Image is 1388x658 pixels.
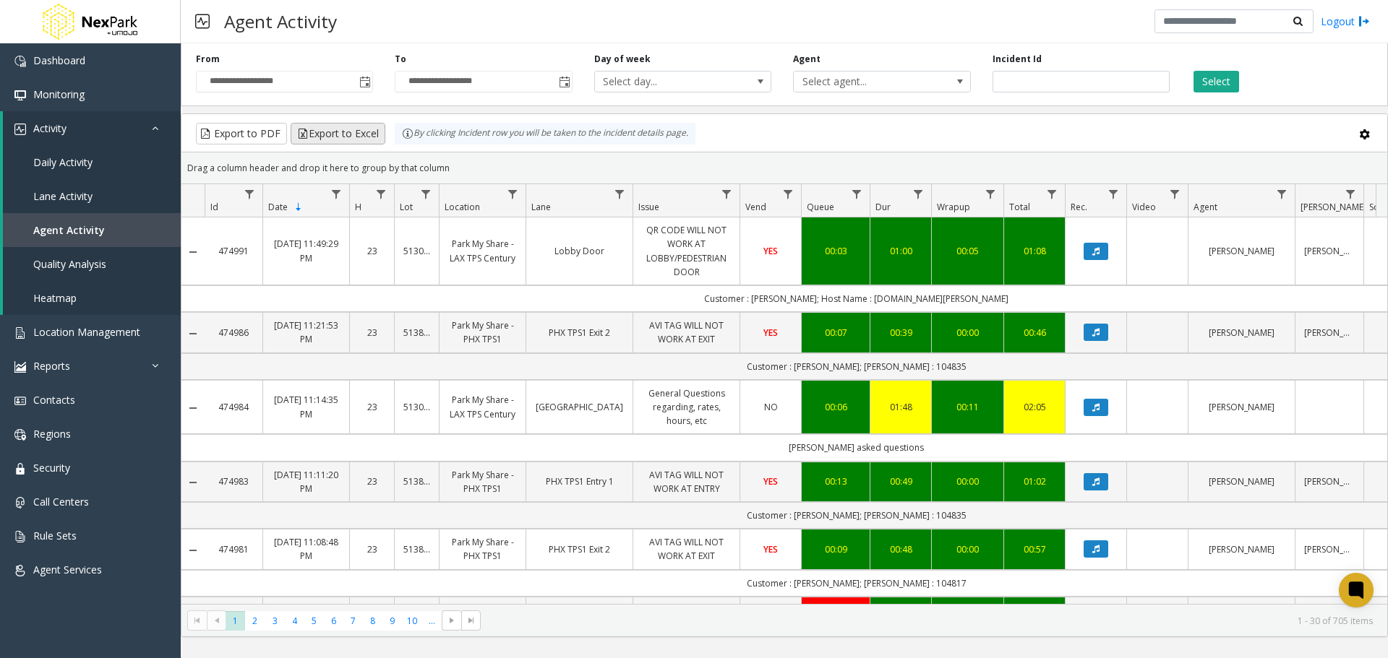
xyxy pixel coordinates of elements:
[285,611,304,631] span: Page 4
[717,184,737,204] a: Issue Filter Menu
[324,611,343,631] span: Page 6
[810,475,861,488] div: 00:13
[217,4,344,39] h3: Agent Activity
[1013,542,1056,556] div: 00:57
[359,400,385,414] a: 23
[1042,184,1062,204] a: Total Filter Menu
[642,603,731,631] a: No response from caller
[33,563,102,576] span: Agent Services
[210,201,218,213] span: Id
[763,326,778,339] span: YES
[33,53,85,67] span: Dashboard
[941,244,995,258] div: 00:05
[359,326,385,339] a: 23
[749,244,792,258] a: YES
[1071,201,1087,213] span: Rec.
[941,542,995,556] a: 00:00
[33,223,105,237] span: Agent Activity
[272,535,340,563] a: [DATE] 11:08:48 PM
[535,542,624,556] a: PHX TPS1 Exit 2
[642,468,731,495] a: AVI TAG WILL NOT WORK AT ENTRY
[402,128,414,139] img: infoIcon.svg
[33,87,85,101] span: Monitoring
[382,611,402,631] span: Page 9
[810,400,861,414] div: 00:06
[810,542,861,556] a: 00:09
[196,53,220,66] label: From
[3,213,181,247] a: Agent Activity
[749,542,792,556] a: YES
[422,611,442,631] span: Page 11
[941,326,995,339] a: 00:00
[763,543,778,555] span: YES
[610,184,630,204] a: Lane Filter Menu
[240,184,260,204] a: Id Filter Menu
[531,201,551,213] span: Lane
[879,326,922,339] div: 00:39
[847,184,867,204] a: Queue Filter Menu
[33,155,93,169] span: Daily Activity
[879,475,922,488] a: 00:49
[272,237,340,264] a: [DATE] 11:49:29 PM
[1358,14,1370,29] img: logout
[879,244,922,258] a: 01:00
[213,542,254,556] a: 474981
[535,400,624,414] a: [GEOGRAPHIC_DATA]
[272,393,340,420] a: [DATE] 11:14:35 PM
[265,611,285,631] span: Page 3
[327,184,346,204] a: Date Filter Menu
[196,123,287,144] button: Export to PDF
[1197,326,1286,339] a: [PERSON_NAME]
[793,71,970,92] span: NO DATA FOUND
[1132,201,1156,213] span: Video
[810,326,861,339] a: 00:07
[879,400,922,414] a: 01:48
[372,184,391,204] a: H Filter Menu
[941,475,995,488] a: 00:00
[763,245,778,257] span: YES
[595,72,736,92] span: Select day...
[535,244,624,258] a: Lobby Door
[1301,201,1366,213] span: [PERSON_NAME]
[448,237,517,264] a: Park My Share - LAX TPS Century
[1013,475,1056,488] a: 01:02
[638,201,659,213] span: Issue
[1013,400,1056,414] div: 02:05
[556,72,572,92] span: Toggle popup
[1341,184,1361,204] a: Parker Filter Menu
[1197,475,1286,488] a: [PERSON_NAME]
[810,244,861,258] a: 00:03
[33,495,89,508] span: Call Centers
[181,477,205,488] a: Collapse Details
[14,361,26,373] img: 'icon'
[1272,184,1292,204] a: Agent Filter Menu
[400,201,413,213] span: Lot
[33,189,93,203] span: Lane Activity
[33,291,77,305] span: Heatmap
[33,461,70,475] span: Security
[1304,244,1355,258] a: [PERSON_NAME]
[1304,475,1355,488] a: [PERSON_NAME]
[245,611,265,631] span: Page 2
[403,475,430,488] a: 513850
[33,393,75,407] span: Contacts
[1013,244,1056,258] a: 01:08
[343,611,363,631] span: Page 7
[395,53,406,66] label: To
[941,400,995,414] a: 00:11
[879,542,922,556] a: 00:48
[14,124,26,135] img: 'icon'
[272,468,340,495] a: [DATE] 11:11:20 PM
[1197,400,1286,414] a: [PERSON_NAME]
[33,529,77,542] span: Rule Sets
[14,90,26,101] img: 'icon'
[909,184,928,204] a: Dur Filter Menu
[33,257,106,271] span: Quality Analysis
[807,201,834,213] span: Queue
[1104,184,1123,204] a: Rec. Filter Menu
